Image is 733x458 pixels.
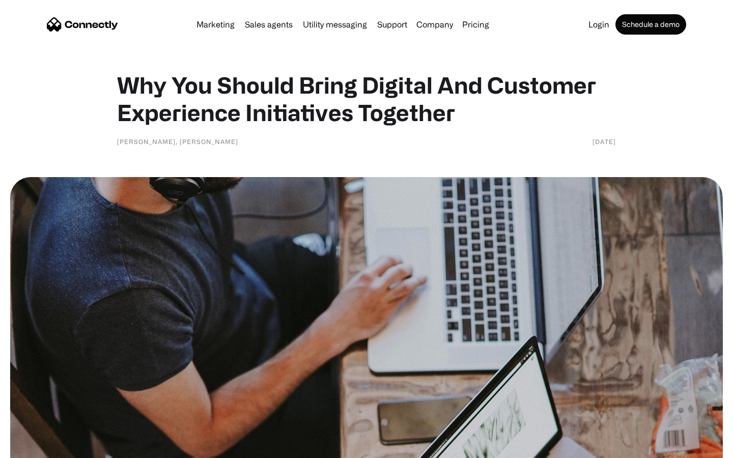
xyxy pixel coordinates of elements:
[192,20,239,28] a: Marketing
[241,20,297,28] a: Sales agents
[416,17,453,32] div: Company
[615,14,686,35] a: Schedule a demo
[373,20,411,28] a: Support
[458,20,493,28] a: Pricing
[117,71,616,126] h1: Why You Should Bring Digital And Customer Experience Initiatives Together
[117,136,238,147] div: [PERSON_NAME], [PERSON_NAME]
[20,440,61,454] ul: Language list
[299,20,371,28] a: Utility messaging
[10,440,61,454] aside: Language selected: English
[584,20,613,28] a: Login
[593,136,616,147] div: [DATE]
